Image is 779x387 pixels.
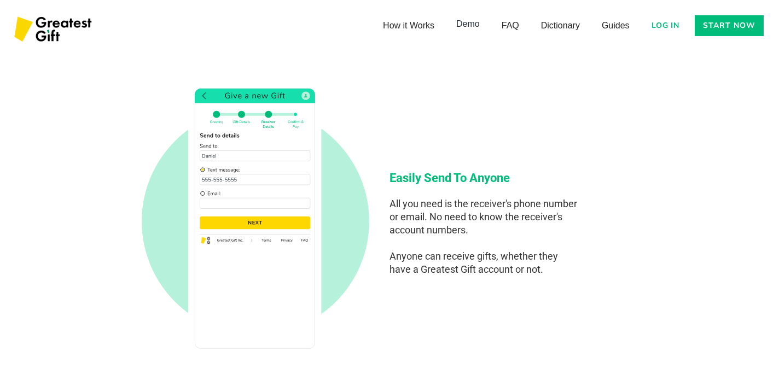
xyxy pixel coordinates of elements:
h3: Easily Send To Anyone [389,170,581,186]
a: home [11,11,97,49]
a: Log in [645,15,687,36]
a: Dictionary [530,15,591,37]
img: Send financial gifts through text or email with Greatest Gift [142,82,369,355]
a: Demo [445,13,491,35]
h4: All you need is the receiver's phone number or email. No need to know the receiver's account numb... [389,197,581,276]
a: How it Works [372,15,445,37]
a: FAQ [491,15,530,37]
a: Start now [695,15,764,36]
a: Guides [591,15,641,37]
img: Greatest Gift Logo [11,11,97,49]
